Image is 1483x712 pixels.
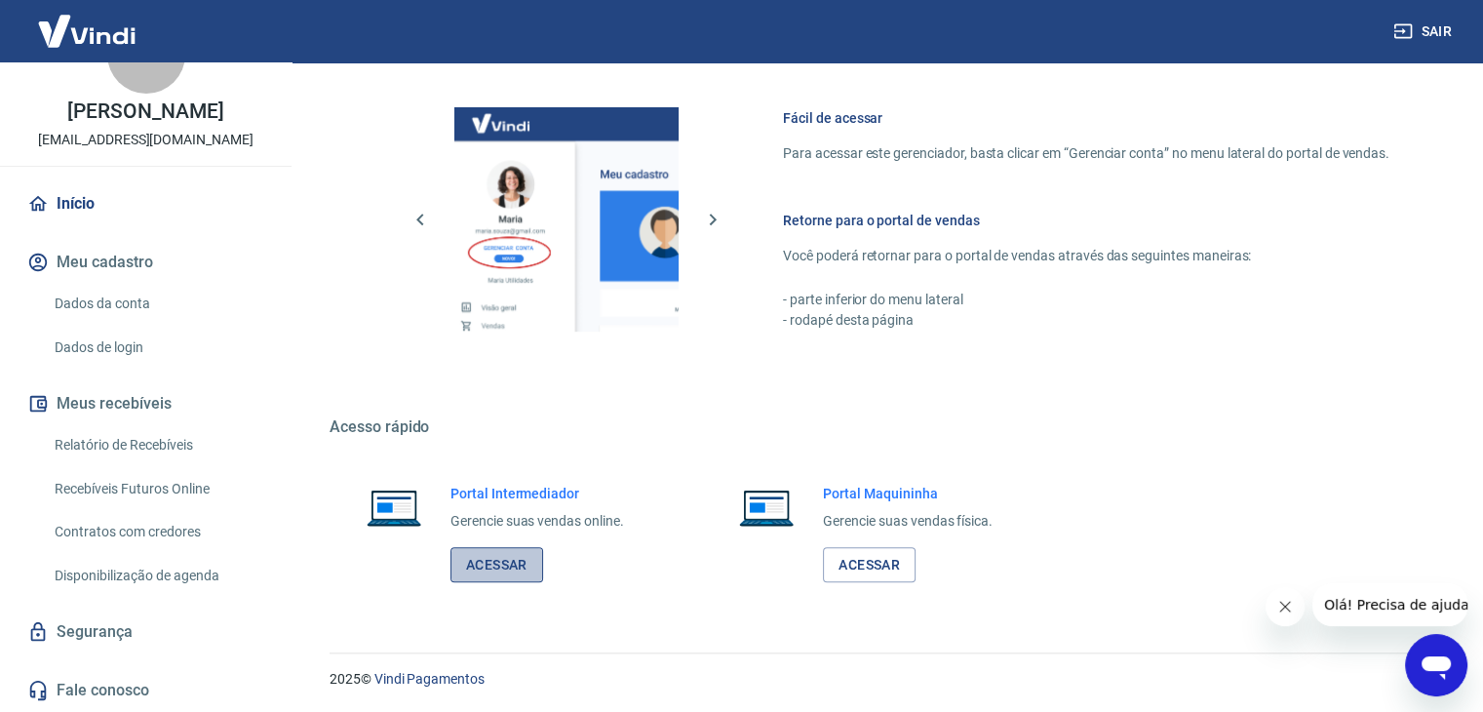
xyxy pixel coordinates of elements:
a: Relatório de Recebíveis [47,425,268,465]
p: [PERSON_NAME] [67,101,223,122]
a: Vindi Pagamentos [374,671,485,687]
h6: Fácil de acessar [783,108,1389,128]
p: - parte inferior do menu lateral [783,290,1389,310]
a: Dados de login [47,328,268,368]
p: Gerencie suas vendas online. [450,511,624,532]
iframe: Botão para abrir a janela de mensagens [1405,634,1467,696]
p: 2025 © [330,669,1436,690]
span: Olá! Precisa de ajuda? [12,14,164,29]
p: Para acessar este gerenciador, basta clicar em “Gerenciar conta” no menu lateral do portal de ven... [783,143,1389,164]
a: Recebíveis Futuros Online [47,469,268,509]
a: Início [23,182,268,225]
p: Gerencie suas vendas física. [823,511,993,532]
a: Contratos com credores [47,512,268,552]
a: Acessar [823,547,916,583]
p: - rodapé desta página [783,310,1389,331]
h6: Portal Intermediador [450,484,624,503]
button: Sair [1389,14,1460,50]
a: Disponibilização de agenda [47,556,268,596]
img: Imagem de um notebook aberto [725,484,807,531]
h5: Acesso rápido [330,417,1436,437]
p: [EMAIL_ADDRESS][DOMAIN_NAME] [38,130,254,150]
iframe: Mensagem da empresa [1312,583,1467,626]
img: Imagem da dashboard mostrando o botão de gerenciar conta na sidebar no lado esquerdo [454,107,679,332]
h6: Portal Maquininha [823,484,993,503]
a: Acessar [450,547,543,583]
a: Segurança [23,611,268,653]
button: Meu cadastro [23,241,268,284]
img: Imagem de um notebook aberto [353,484,435,531]
a: Dados da conta [47,284,268,324]
img: Vindi [23,1,150,60]
h6: Retorne para o portal de vendas [783,211,1389,230]
button: Meus recebíveis [23,382,268,425]
p: Você poderá retornar para o portal de vendas através das seguintes maneiras: [783,246,1389,266]
iframe: Fechar mensagem [1266,587,1305,626]
a: Fale conosco [23,669,268,712]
